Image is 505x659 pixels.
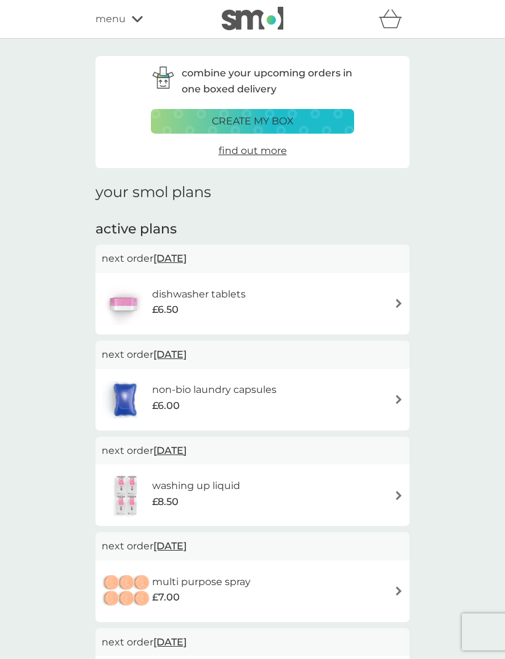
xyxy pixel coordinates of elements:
span: £8.50 [152,494,179,510]
img: arrow right [394,586,403,596]
img: non-bio laundry capsules [102,378,148,421]
span: [DATE] [153,630,187,654]
div: basket [379,7,410,31]
p: next order [102,443,403,459]
img: arrow right [394,491,403,500]
span: £7.00 [152,589,180,605]
img: arrow right [394,395,403,404]
h6: dishwasher tablets [152,286,246,302]
h1: your smol plans [95,184,410,201]
p: next order [102,538,403,554]
p: create my box [212,113,294,129]
h6: multi purpose spray [152,574,251,590]
span: [DATE] [153,246,187,270]
img: dishwasher tablets [102,282,145,325]
img: smol [222,7,283,30]
h2: active plans [95,220,410,239]
h6: non-bio laundry capsules [152,382,277,398]
a: find out more [219,143,287,159]
p: combine your upcoming orders in one boxed delivery [182,65,354,97]
p: next order [102,347,403,363]
span: £6.50 [152,302,179,318]
p: next order [102,634,403,650]
img: arrow right [394,299,403,308]
h6: washing up liquid [152,478,240,494]
span: £6.00 [152,398,180,414]
span: [DATE] [153,342,187,366]
span: [DATE] [153,439,187,463]
img: washing up liquid [102,474,152,517]
button: create my box [151,109,354,134]
span: find out more [219,145,287,156]
img: multi purpose spray [102,570,152,613]
p: next order [102,251,403,267]
span: [DATE] [153,534,187,558]
span: menu [95,11,126,27]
